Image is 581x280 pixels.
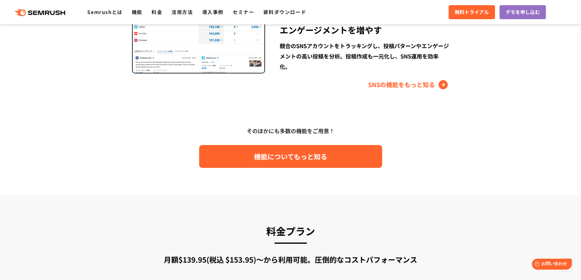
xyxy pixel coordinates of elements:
[87,8,122,16] a: Semrushとは
[527,256,574,273] iframe: Help widget launcher
[202,8,224,16] a: 導入事例
[280,41,449,72] div: 競合のSNSアカウントをトラッキングし、投稿パターンやエンゲージメントの高い投稿を分析。投稿作成も一元化し、SNS運用を効率化。
[506,8,540,16] span: デモを申し込む
[131,254,451,265] div: 月額$139.95(税込 $153.95)〜から利用可能。圧倒的なコストパフォーマンス
[455,8,489,16] span: 無料トライアル
[263,8,306,16] a: 資料ダウンロード
[368,80,449,90] a: SNSの機能をもっと知る
[500,5,546,19] a: デモを申し込む
[115,125,466,136] div: そのほかにも多数の機能をご用意！
[254,151,327,162] span: 機能についてもっと知る
[199,145,382,168] a: 機能についてもっと知る
[132,8,142,16] a: 機能
[233,8,254,16] a: セミナー
[449,5,495,19] a: 無料トライアル
[152,8,162,16] a: 料金
[171,8,193,16] a: 活用方法
[131,223,451,239] h3: 料金プラン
